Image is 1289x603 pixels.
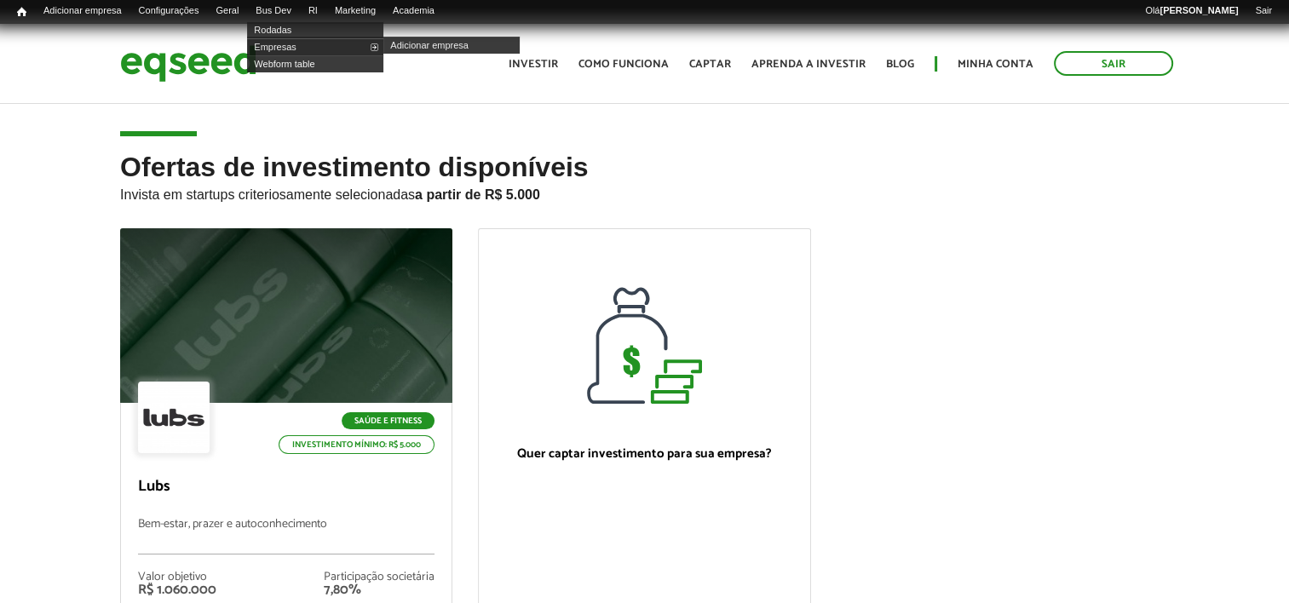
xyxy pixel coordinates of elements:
[35,4,130,18] a: Adicionar empresa
[247,21,383,38] a: Rodadas
[138,478,434,497] p: Lubs
[300,4,326,18] a: RI
[384,4,443,18] a: Academia
[247,4,300,18] a: Bus Dev
[130,4,208,18] a: Configurações
[138,583,216,597] div: R$ 1.060.000
[415,187,540,202] strong: a partir de R$ 5.000
[886,59,914,70] a: Blog
[138,571,216,583] div: Valor objetivo
[1054,51,1173,76] a: Sair
[207,4,247,18] a: Geral
[324,571,434,583] div: Participação societária
[689,59,731,70] a: Captar
[751,59,866,70] a: Aprenda a investir
[342,412,434,429] p: Saúde e Fitness
[1246,4,1280,18] a: Sair
[1137,4,1246,18] a: Olá[PERSON_NAME]
[1160,5,1238,15] strong: [PERSON_NAME]
[324,583,434,597] div: 7,80%
[120,182,1169,203] p: Invista em startups criteriosamente selecionadas
[138,518,434,554] p: Bem-estar, prazer e autoconhecimento
[509,59,558,70] a: Investir
[958,59,1033,70] a: Minha conta
[17,6,26,18] span: Início
[326,4,384,18] a: Marketing
[120,152,1169,228] h2: Ofertas de investimento disponíveis
[279,435,434,454] p: Investimento mínimo: R$ 5.000
[578,59,669,70] a: Como funciona
[120,41,256,86] img: EqSeed
[9,4,35,20] a: Início
[496,446,792,462] p: Quer captar investimento para sua empresa?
